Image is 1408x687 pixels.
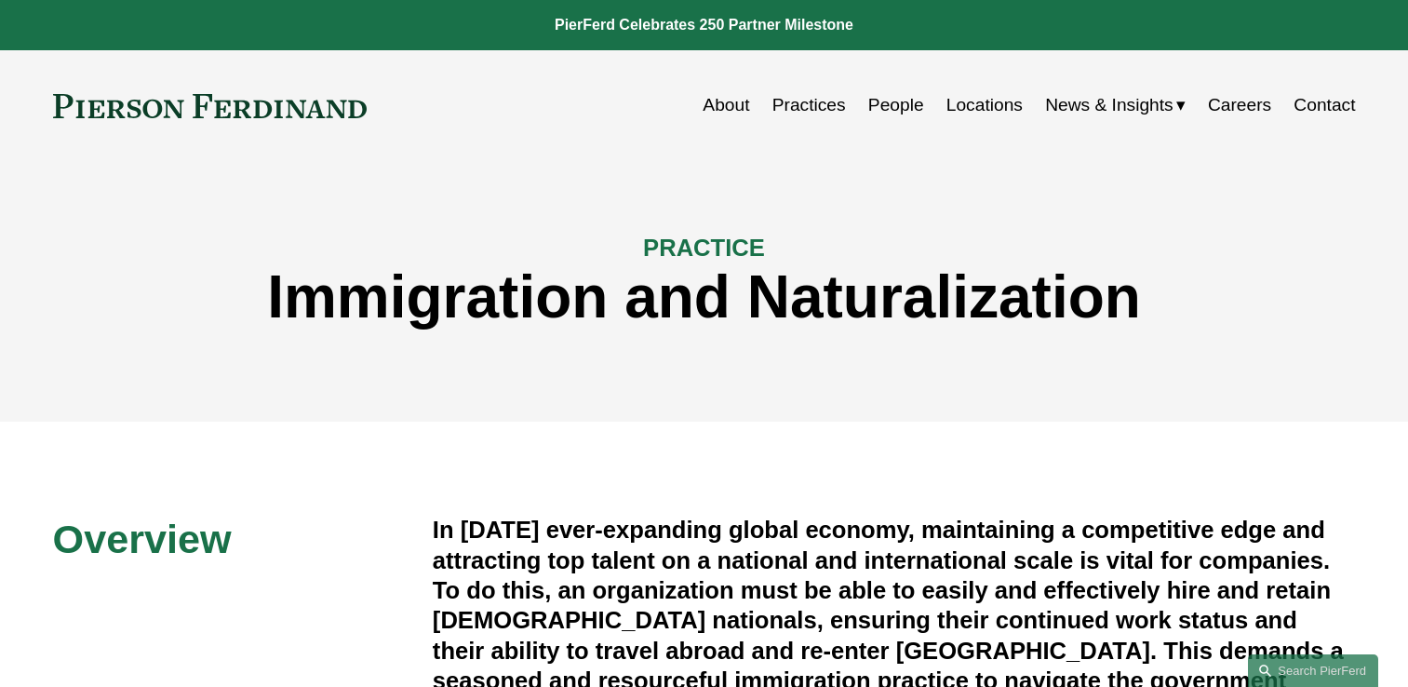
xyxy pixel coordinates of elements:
span: News & Insights [1045,89,1173,122]
a: About [703,88,749,123]
span: PRACTICE [643,235,765,261]
a: People [868,88,924,123]
a: Careers [1208,88,1271,123]
h1: Immigration and Naturalization [53,263,1356,331]
a: folder dropdown [1045,88,1186,123]
span: Overview [53,517,232,561]
a: Locations [946,88,1023,123]
a: Search this site [1248,654,1378,687]
a: Contact [1294,88,1355,123]
a: Practices [772,88,846,123]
